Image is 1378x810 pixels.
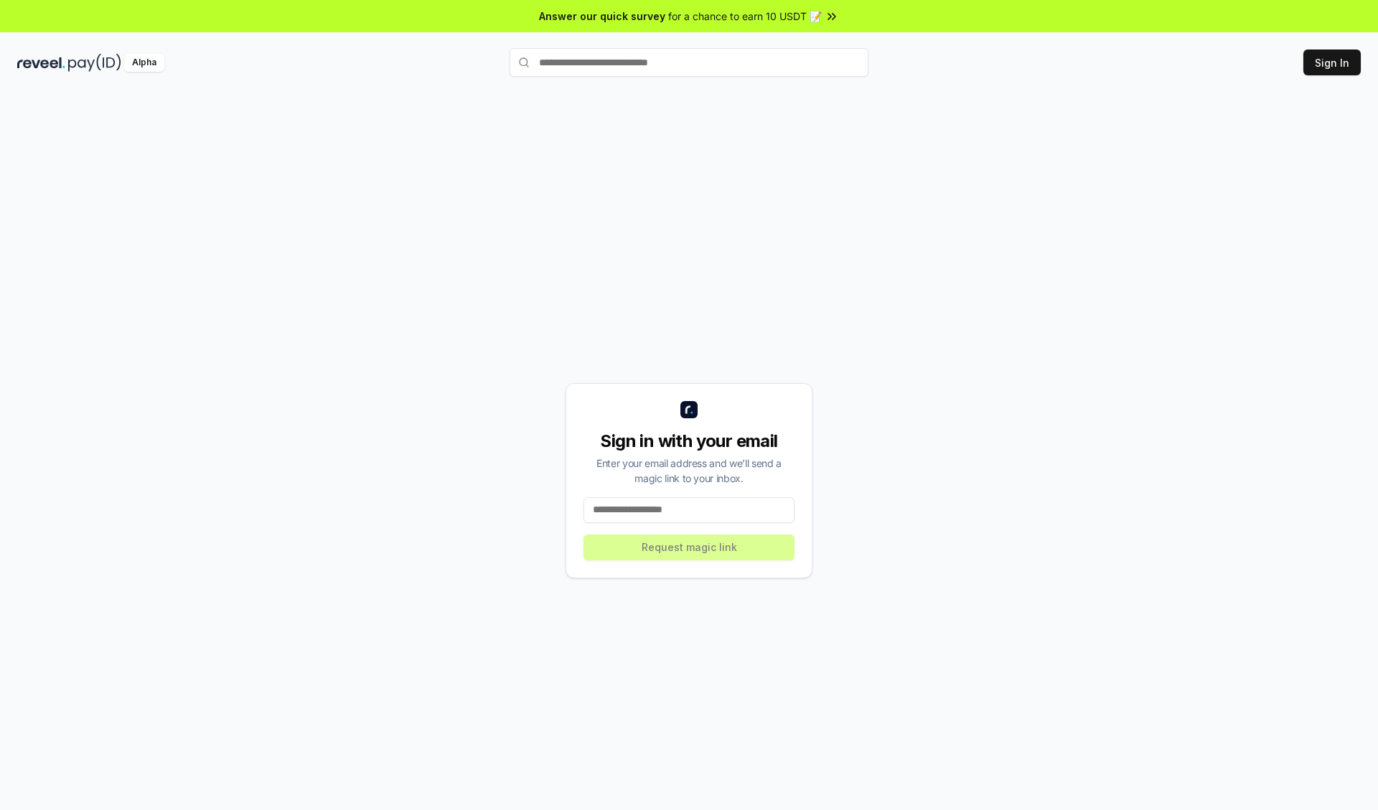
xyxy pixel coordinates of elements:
button: Sign In [1303,50,1361,75]
img: logo_small [680,401,698,418]
div: Alpha [124,54,164,72]
span: for a chance to earn 10 USDT 📝 [668,9,822,24]
div: Enter your email address and we’ll send a magic link to your inbox. [583,456,795,486]
img: reveel_dark [17,54,65,72]
img: pay_id [68,54,121,72]
span: Answer our quick survey [539,9,665,24]
div: Sign in with your email [583,430,795,453]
